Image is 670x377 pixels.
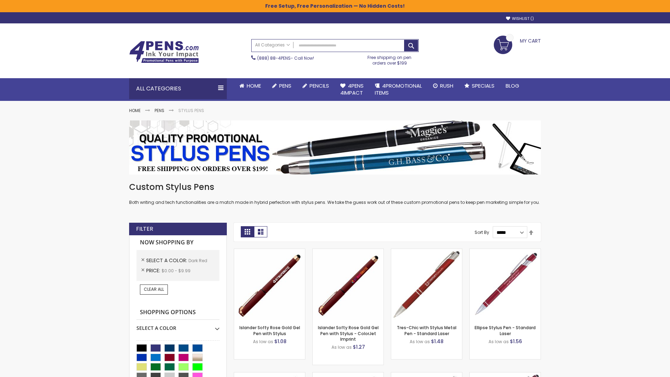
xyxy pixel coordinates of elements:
[274,338,286,345] span: $1.08
[369,78,427,101] a: 4PROMOTIONALITEMS
[375,82,422,96] span: 4PROMOTIONAL ITEMS
[140,284,168,294] a: Clear All
[431,338,444,345] span: $1.48
[427,78,459,94] a: Rush
[129,41,199,63] img: 4Pens Custom Pens and Promotional Products
[136,320,219,332] div: Select A Color
[129,182,541,193] h1: Custom Stylus Pens
[136,225,153,233] strong: Filter
[510,338,522,345] span: $1.56
[470,249,541,254] a: Ellipse Stylus Pen - Standard Laser-Dark Red
[257,55,291,61] a: (888) 88-4PENS
[155,108,164,113] a: Pens
[234,249,305,254] a: Islander Softy Rose Gold Gel Pen with Stylus-Dark Red
[267,78,297,94] a: Pens
[313,249,384,254] a: Islander Softy Rose Gold Gel Pen with Stylus - ColorJet Imprint-Dark Red
[144,286,164,292] span: Clear All
[178,108,204,113] strong: Stylus Pens
[279,82,291,89] span: Pens
[459,78,500,94] a: Specials
[241,226,254,237] strong: Grid
[472,82,494,89] span: Specials
[340,82,364,96] span: 4Pens 4impact
[506,16,534,21] a: Wishlist
[129,108,141,113] a: Home
[255,42,290,48] span: All Categories
[146,257,188,264] span: Select A Color
[500,78,525,94] a: Blog
[313,249,384,320] img: Islander Softy Rose Gold Gel Pen with Stylus - ColorJet Imprint-Dark Red
[257,55,314,61] span: - Call Now!
[489,339,509,345] span: As low as
[253,339,273,345] span: As low as
[188,258,207,264] span: Dark Red
[239,325,300,336] a: Islander Softy Rose Gold Gel Pen with Stylus
[252,39,293,51] a: All Categories
[318,325,379,342] a: Islander Softy Rose Gold Gel Pen with Stylus - ColorJet Imprint
[136,235,219,250] strong: Now Shopping by
[470,249,541,320] img: Ellipse Stylus Pen - Standard Laser-Dark Red
[506,82,519,89] span: Blog
[475,229,489,235] label: Sort By
[360,52,419,66] div: Free shipping on pen orders over $199
[332,344,352,350] span: As low as
[129,120,541,175] img: Stylus Pens
[129,78,227,99] div: All Categories
[391,249,462,254] a: Tres-Chic with Stylus Metal Pen - Standard Laser-Dark Red
[397,325,456,336] a: Tres-Chic with Stylus Metal Pen - Standard Laser
[310,82,329,89] span: Pencils
[146,267,162,274] span: Price
[410,339,430,345] span: As low as
[129,182,541,206] div: Both writing and tech functionalities are a match made in hybrid perfection with stylus pens. We ...
[234,249,305,320] img: Islander Softy Rose Gold Gel Pen with Stylus-Dark Red
[247,82,261,89] span: Home
[391,249,462,320] img: Tres-Chic with Stylus Metal Pen - Standard Laser-Dark Red
[162,268,191,274] span: $0.00 - $9.99
[234,78,267,94] a: Home
[136,305,219,320] strong: Shopping Options
[335,78,369,101] a: 4Pens4impact
[440,82,453,89] span: Rush
[297,78,335,94] a: Pencils
[353,343,365,350] span: $1.27
[475,325,536,336] a: Ellipse Stylus Pen - Standard Laser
